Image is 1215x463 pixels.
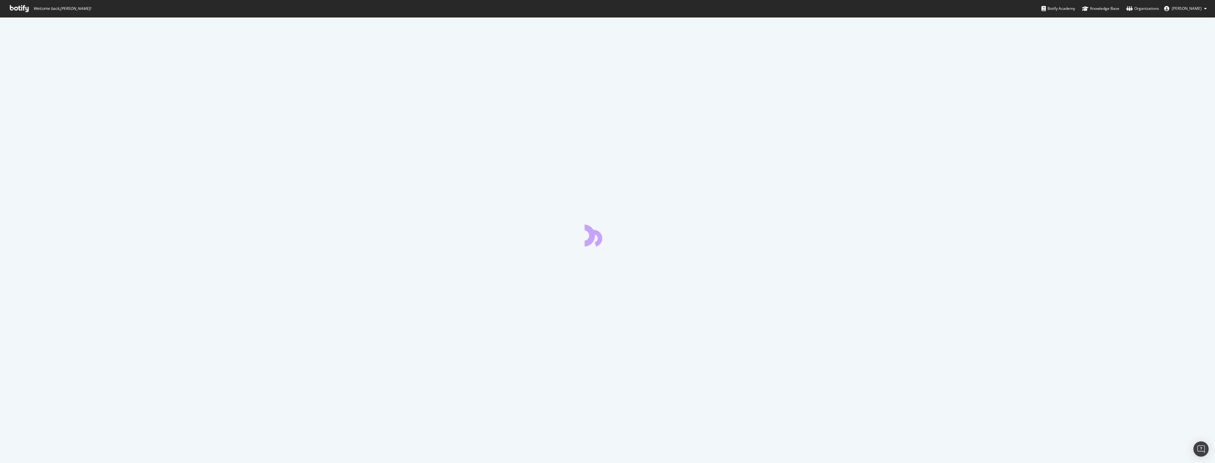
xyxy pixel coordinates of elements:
span: Welcome back, [PERSON_NAME] ! [33,6,91,11]
div: Open Intercom Messenger [1193,441,1209,457]
button: [PERSON_NAME] [1159,3,1212,14]
div: Organizations [1126,5,1159,12]
div: Knowledge Base [1082,5,1119,12]
div: Botify Academy [1041,5,1075,12]
div: animation [585,224,630,246]
span: Magda Rapala [1172,6,1202,11]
